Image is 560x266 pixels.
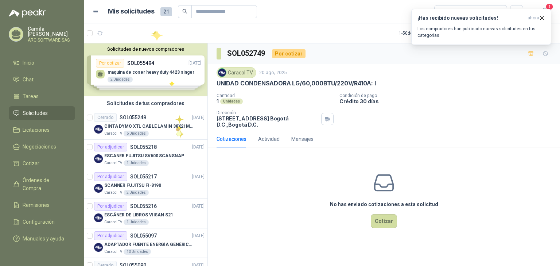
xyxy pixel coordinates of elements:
[28,26,75,36] p: Camila [PERSON_NAME]
[291,135,314,143] div: Mensajes
[108,6,155,17] h1: Mis solicitudes
[9,157,75,170] a: Cotizar
[94,113,117,122] div: Cerrado
[217,80,376,87] p: UNIDAD CONDENSADORA LG/60,000BTU/220V/R410A: I
[9,232,75,246] a: Manuales y ayuda
[9,123,75,137] a: Licitaciones
[130,204,157,209] p: SOL055216
[339,93,557,98] p: Condición de pago
[124,160,149,166] div: 1 Unidades
[23,159,39,167] span: Cotizar
[84,43,207,96] div: Solicitudes de nuevos compradoresPor cotizarSOL055494[DATE] maquina de coser heavy duty 4423 sing...
[371,214,397,228] button: Cotizar
[23,143,56,151] span: Negociaciones
[94,184,103,193] img: Company Logo
[94,213,103,222] img: Company Logo
[192,144,205,151] p: [DATE]
[9,9,46,18] img: Logo peakr
[104,241,195,248] p: ADAPTADOR FUENTE ENERGÍA GENÉRICO 24V 1A
[104,131,122,136] p: Caracol TV
[399,27,444,39] div: 1 - 50 de 131
[9,89,75,103] a: Tareas
[417,26,545,39] p: Los compradores han publicado nuevas solicitudes en tus categorías.
[9,73,75,86] a: Chat
[23,218,55,226] span: Configuración
[411,9,551,45] button: ¡Has recibido nuevas solicitudes!ahora Los compradores han publicado nuevas solicitudes en tus ca...
[104,160,122,166] p: Caracol TV
[23,109,48,117] span: Solicitudes
[104,182,161,189] p: SCANNER FUJITSU FI-8190
[339,98,557,104] p: Crédito 30 días
[330,200,438,208] h3: No has enviado cotizaciones a esta solicitud
[9,215,75,229] a: Configuración
[258,135,280,143] div: Actividad
[218,69,226,77] img: Company Logo
[272,49,306,58] div: Por cotizar
[217,98,219,104] p: 1
[192,114,205,121] p: [DATE]
[84,199,207,228] a: Por adjudicarSOL055216[DATE] Company LogoESCÁNER DE LIBROS VIISAN S21Caracol TV1 Unidades
[104,219,122,225] p: Caracol TV
[124,219,149,225] div: 1 Unidades
[217,93,334,98] p: Cantidad
[84,228,207,258] a: Por adjudicarSOL055097[DATE] Company LogoADAPTADOR FUENTE ENERGÍA GENÉRICO 24V 1ACaracol TV10 Uni...
[104,190,122,196] p: Caracol TV
[217,110,318,115] p: Dirección
[192,232,205,239] p: [DATE]
[192,203,205,210] p: [DATE]
[23,235,64,243] span: Manuales y ayuda
[94,125,103,134] img: Company Logo
[23,59,34,67] span: Inicio
[94,243,103,252] img: Company Logo
[9,56,75,70] a: Inicio
[9,198,75,212] a: Remisiones
[94,202,127,211] div: Por adjudicar
[84,110,207,140] a: CerradoSOL055248[DATE] Company LogoCINTA DYMO XTL CABLE LAMIN 38X21MMBLANCOCaracol TV6 Unidades
[120,115,146,120] p: SOL055248
[130,174,157,179] p: SOL055217
[217,115,318,128] p: [STREET_ADDRESS] Bogotá D.C. , Bogotá D.C.
[84,96,207,110] div: Solicitudes de tus compradores
[23,201,50,209] span: Remisiones
[104,249,122,255] p: Caracol TV
[104,212,173,219] p: ESCÁNER DE LIBROS VIISAN S21
[124,131,149,136] div: 6 Unidades
[94,172,127,181] div: Por adjudicar
[528,15,539,21] span: ahora
[84,140,207,169] a: Por adjudicarSOL055218[DATE] Company LogoESCANER FUJITSU SV600 SCANSNAPCaracol TV1 Unidades
[124,249,151,255] div: 10 Unidades
[104,123,195,130] p: CINTA DYMO XTL CABLE LAMIN 38X21MMBLANCO
[28,38,75,42] p: ARC SOFTWARE SAS
[87,46,205,52] button: Solicitudes de nuevos compradores
[23,76,34,84] span: Chat
[220,99,243,104] div: Unidades
[130,144,157,150] p: SOL055218
[104,153,184,159] p: ESCANER FUJITSU SV600 SCANSNAP
[9,106,75,120] a: Solicitudes
[23,126,50,134] span: Licitaciones
[23,176,68,192] span: Órdenes de Compra
[192,173,205,180] p: [DATE]
[94,143,127,151] div: Por adjudicar
[217,67,256,78] div: Caracol TV
[545,3,553,10] span: 1
[538,5,551,18] button: 1
[182,9,187,14] span: search
[439,8,454,16] div: Todas
[417,15,525,21] h3: ¡Has recibido nuevas solicitudes!
[9,140,75,154] a: Negociaciones
[160,7,172,16] span: 21
[130,233,157,238] p: SOL055097
[227,48,266,59] h3: SOL052749
[217,135,246,143] div: Cotizaciones
[94,231,127,240] div: Por adjudicar
[259,69,287,76] p: 20 ago, 2025
[124,190,149,196] div: 2 Unidades
[84,169,207,199] a: Por adjudicarSOL055217[DATE] Company LogoSCANNER FUJITSU FI-8190Caracol TV2 Unidades
[9,173,75,195] a: Órdenes de Compra
[23,92,39,100] span: Tareas
[94,154,103,163] img: Company Logo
